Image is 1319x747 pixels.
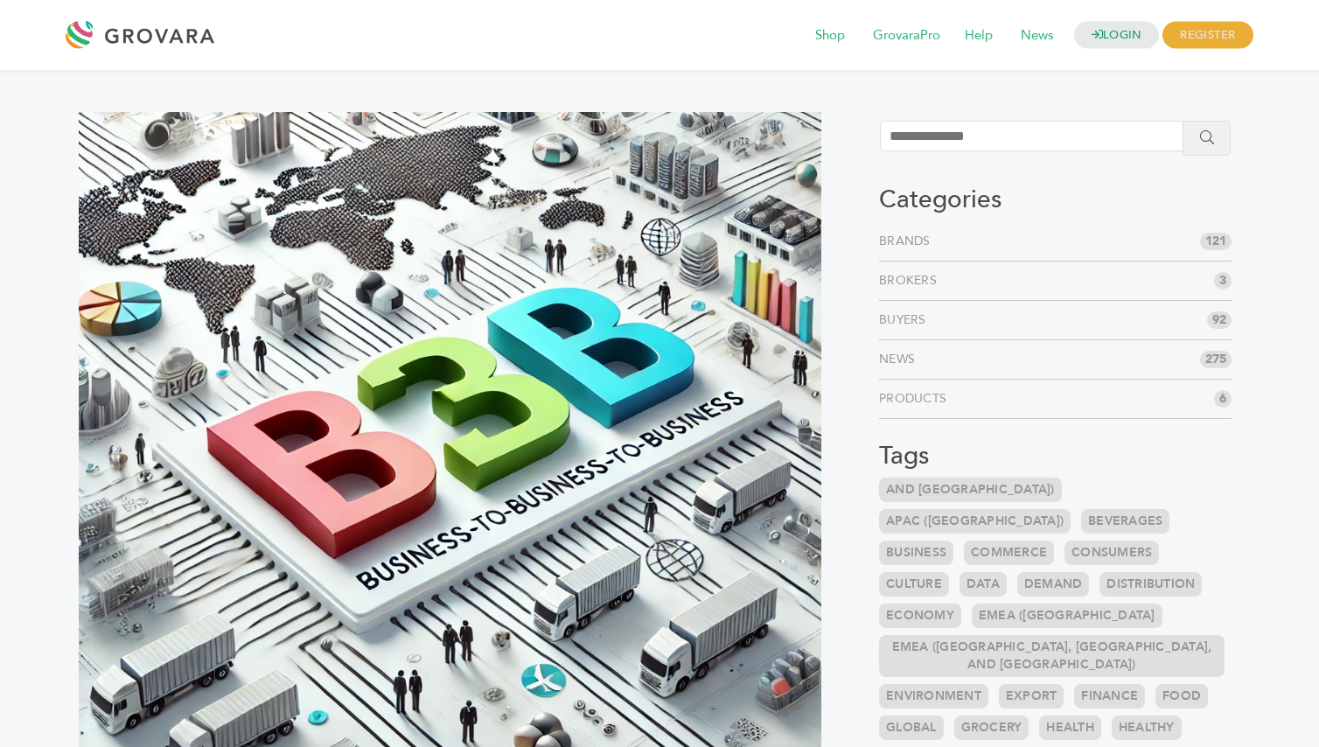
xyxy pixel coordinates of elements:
a: Global [879,716,944,740]
a: Products [879,390,953,408]
a: EMEA ([GEOGRAPHIC_DATA] [972,604,1162,628]
a: Help [953,26,1005,45]
span: 121 [1200,233,1232,250]
a: Distribution [1099,572,1202,597]
a: Data [960,572,1007,597]
a: Business [879,541,953,565]
a: News [1008,26,1065,45]
span: 6 [1214,390,1232,408]
a: Commerce [964,541,1054,565]
a: Brands [879,233,938,250]
a: Consumers [1064,541,1159,565]
h3: Categories [879,185,1231,215]
a: Health [1039,716,1101,740]
span: GrovaraPro [861,19,953,52]
a: Environment [879,684,988,709]
span: Shop [803,19,857,52]
span: REGISTER [1162,22,1253,49]
a: Economy [879,604,961,628]
span: 92 [1207,311,1232,329]
a: News [879,351,922,368]
a: Shop [803,26,857,45]
a: EMEA ([GEOGRAPHIC_DATA], [GEOGRAPHIC_DATA], and [GEOGRAPHIC_DATA]) [879,635,1224,677]
span: 275 [1200,351,1232,368]
h3: Tags [879,442,1231,471]
a: Beverages [1081,509,1169,534]
a: Finance [1074,684,1145,709]
a: Buyers [879,311,933,329]
a: Brokers [879,272,944,290]
span: News [1008,19,1065,52]
a: Demand [1017,572,1090,597]
a: Healthy [1112,716,1182,740]
a: Food [1155,684,1208,709]
a: Culture [879,572,949,597]
a: LOGIN [1074,22,1160,49]
span: Help [953,19,1005,52]
a: APAC ([GEOGRAPHIC_DATA]) [879,509,1071,534]
a: and [GEOGRAPHIC_DATA]) [879,478,1062,502]
a: Grocery [954,716,1029,740]
a: GrovaraPro [861,26,953,45]
a: Export [999,684,1064,709]
span: 3 [1214,272,1232,290]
